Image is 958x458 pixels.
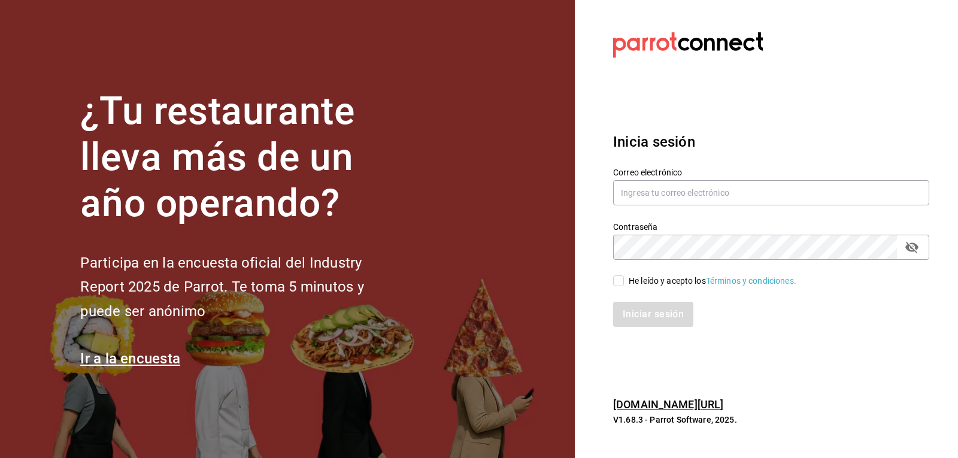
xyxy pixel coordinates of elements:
label: Correo electrónico [613,168,929,177]
a: [DOMAIN_NAME][URL] [613,398,723,411]
p: V1.68.3 - Parrot Software, 2025. [613,414,929,426]
h1: ¿Tu restaurante lleva más de un año operando? [80,89,404,226]
button: passwordField [902,237,922,257]
label: Contraseña [613,223,929,231]
div: He leído y acepto los [629,275,796,287]
h3: Inicia sesión [613,131,929,153]
a: Ir a la encuesta [80,350,180,367]
a: Términos y condiciones. [706,276,796,286]
h2: Participa en la encuesta oficial del Industry Report 2025 de Parrot. Te toma 5 minutos y puede se... [80,251,404,324]
input: Ingresa tu correo electrónico [613,180,929,205]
